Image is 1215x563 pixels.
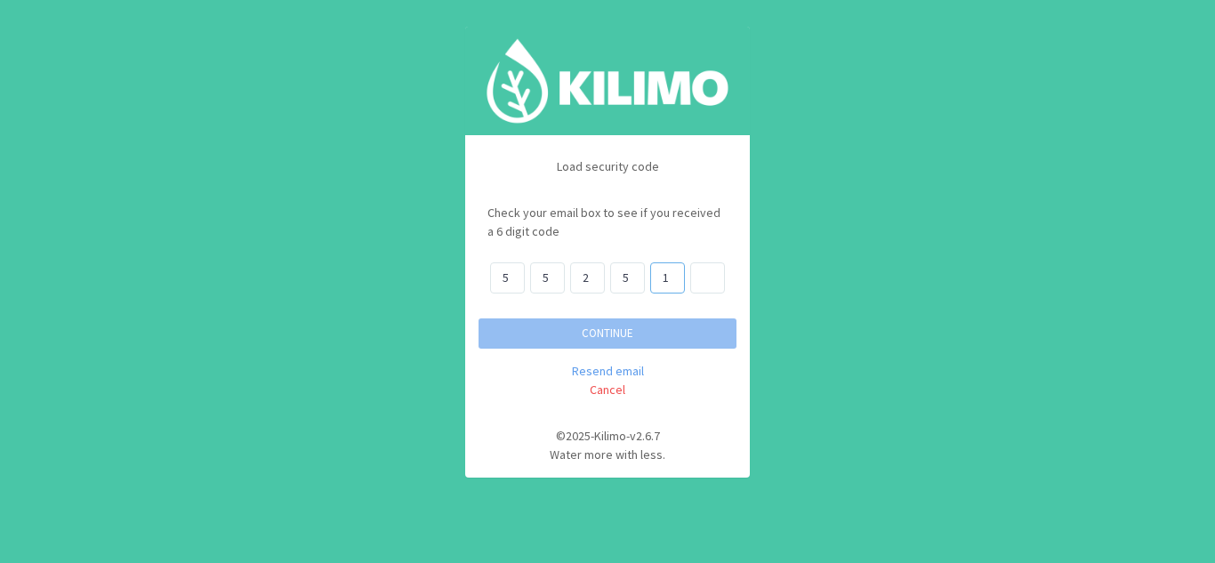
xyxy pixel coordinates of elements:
[594,428,626,444] span: Kilimo
[626,428,630,444] span: -
[591,428,594,444] span: -
[630,428,660,444] span: v2.6.7
[479,381,736,399] a: Cancel
[483,36,732,126] img: Image
[479,318,736,349] button: CONTINUE
[556,428,566,444] span: ©
[487,205,720,239] span: Check your email box to see if you received a 6 digit code
[479,149,736,185] p: Load security code
[550,446,665,462] span: Water more with less.
[566,428,591,444] span: 2025
[479,362,736,381] a: Resend email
